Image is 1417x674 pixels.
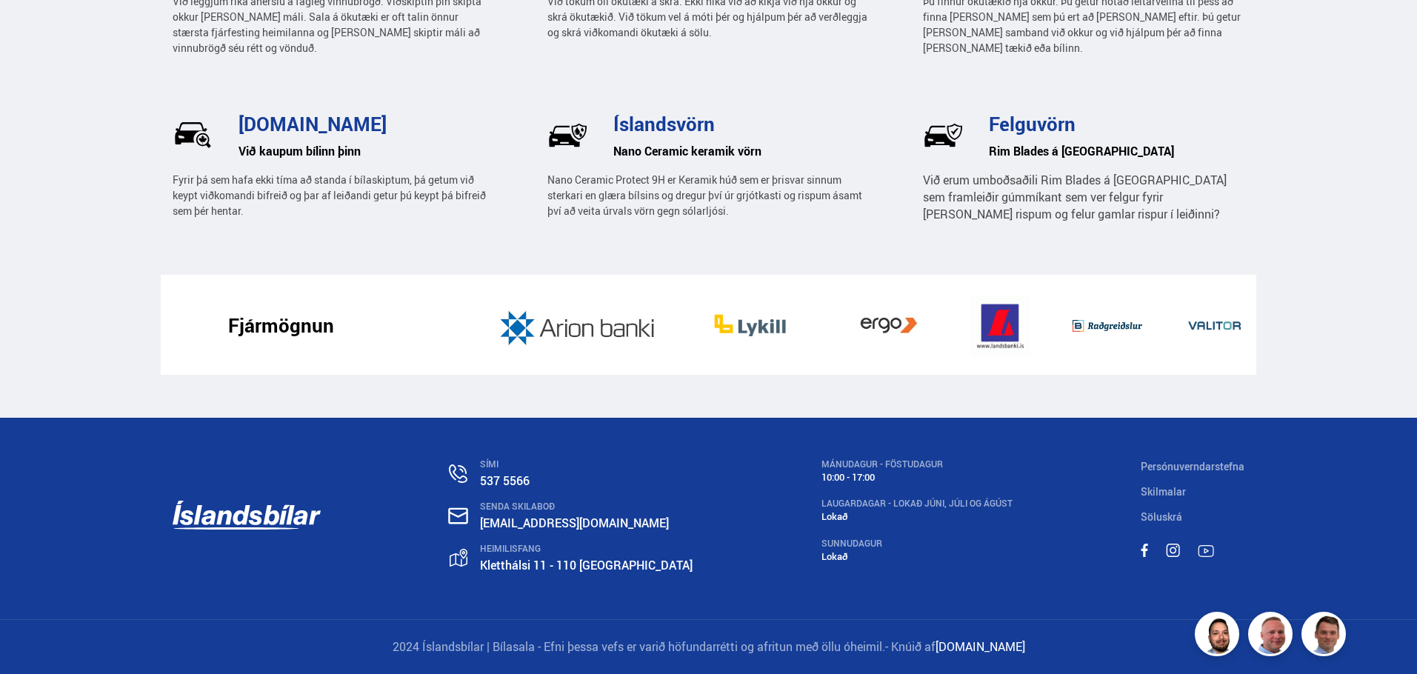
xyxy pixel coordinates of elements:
[821,459,1013,470] div: MÁNUDAGUR - FÖSTUDAGUR
[923,172,1227,222] span: Við erum umboðsaðili Rim Blades á [GEOGRAPHIC_DATA] sem framleiðir gúmmíkant sem ver felgur fyrir...
[480,544,693,554] div: HEIMILISFANG
[480,459,693,470] div: SÍMI
[480,473,530,489] a: 537 5566
[989,140,1244,162] h6: Rim Blades á [GEOGRAPHIC_DATA]
[494,296,666,356] img: JD2k8JnpGOQahQK4.jpg
[1250,614,1295,658] img: siFngHWaQ9KaOqBr.png
[1141,459,1244,473] a: Persónuverndarstefna
[173,172,494,218] p: Fyrir þá sem hafa ekki tíma að standa í bílaskiptum, þá getum við keypt viðkomandi bifreið og þar...
[173,115,213,156] img: _UrlRxxciTm4sq1N.svg
[821,472,1013,483] div: 10:00 - 17:00
[821,498,1013,509] div: LAUGARDAGAR - Lokað Júni, Júli og Ágúst
[885,638,936,655] span: - Knúið af
[613,113,869,135] h3: Íslandsvörn
[1141,484,1186,498] a: Skilmalar
[228,314,334,336] h3: Fjármögnun
[923,115,964,156] img: wj-tEQaV63q7uWzm.svg
[547,115,588,156] img: Pf5Ax2cCE_PAlAL1.svg
[448,507,468,524] img: nHj8e-n-aHgjukTg.svg
[547,172,869,218] p: Nano Ceramic Protect 9H er Keramik húð sem er þrisvar sinnum sterkari en glæra bílsins og dregur ...
[834,296,944,356] img: vb19vGOeIT05djEB.jpg
[1197,614,1241,658] img: nhp88E3Fdnt1Opn2.png
[613,140,869,162] h6: Nano Ceramic keramik vörn
[1141,510,1182,524] a: Söluskrá
[450,549,467,567] img: gp4YpyYFnEr45R34.svg
[480,515,669,531] a: [EMAIL_ADDRESS][DOMAIN_NAME]
[1304,614,1348,658] img: FbJEzSuNWCJXmdc-.webp
[239,113,494,135] h3: [DOMAIN_NAME]
[239,140,494,162] h6: Við kaupum bílinn þinn
[449,464,467,483] img: n0V2lOsqF3l1V2iz.svg
[480,557,693,573] a: Kletthálsi 11 - 110 [GEOGRAPHIC_DATA]
[480,501,693,512] div: SENDA SKILABOÐ
[821,538,1013,549] div: SUNNUDAGUR
[821,511,1013,522] div: Lokað
[821,551,1013,562] div: Lokað
[989,113,1244,135] h3: Felguvörn
[12,6,56,50] button: Open LiveChat chat widget
[173,638,1245,655] p: 2024 Íslandsbílar | Bílasala - Efni þessa vefs er varið höfundarrétti og afritun með öllu óheimil.
[936,638,1025,655] a: [DOMAIN_NAME]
